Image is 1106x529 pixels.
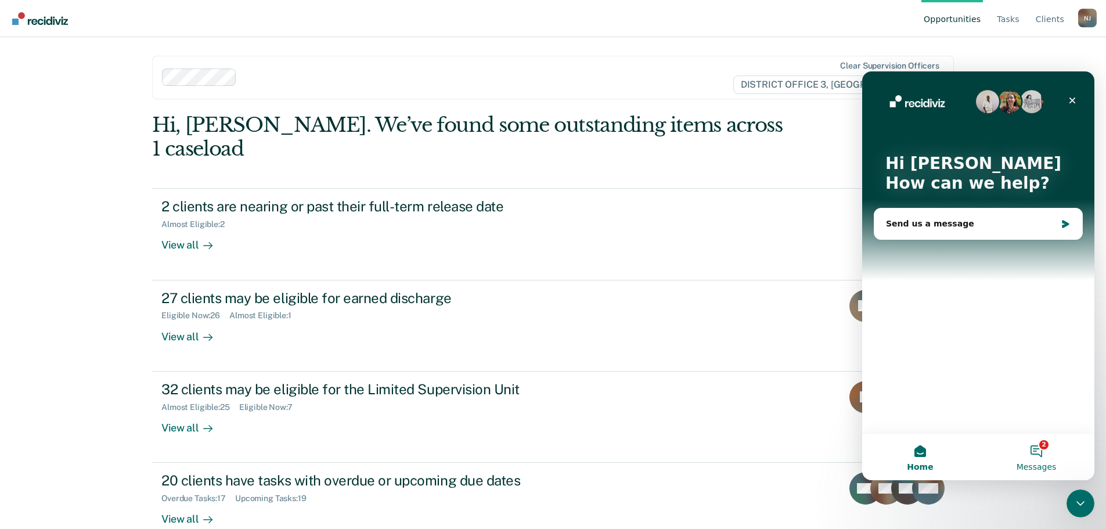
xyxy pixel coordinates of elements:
div: View all [161,229,226,252]
iframe: Intercom live chat [1067,490,1094,517]
div: N J [1078,9,1097,27]
div: Clear supervision officers [840,61,939,71]
div: 20 clients have tasks with overdue or upcoming due dates [161,472,569,489]
div: View all [161,412,226,434]
div: View all [161,321,226,343]
div: Overdue Tasks : 17 [161,494,235,503]
div: Almost Eligible : 25 [161,402,239,412]
a: 2 clients are nearing or past their full-term release dateAlmost Eligible:2View all [152,188,954,280]
a: 32 clients may be eligible for the Limited Supervision UnitAlmost Eligible:25Eligible Now:7View all [152,372,954,463]
div: Hi, [PERSON_NAME]. We’ve found some outstanding items across 1 caseload [152,113,794,161]
div: 27 clients may be eligible for earned discharge [161,290,569,307]
span: DISTRICT OFFICE 3, [GEOGRAPHIC_DATA] [733,75,942,94]
div: Almost Eligible : 2 [161,219,234,229]
div: 32 clients may be eligible for the Limited Supervision Unit [161,381,569,398]
div: Eligible Now : 7 [239,402,302,412]
div: Eligible Now : 26 [161,311,229,321]
div: View all [161,503,226,526]
div: Upcoming Tasks : 19 [235,494,316,503]
div: Almost Eligible : 1 [229,311,301,321]
button: Profile dropdown button [1078,9,1097,27]
iframe: Intercom live chat [862,71,1094,480]
img: Recidiviz [12,12,68,25]
div: 2 clients are nearing or past their full-term release date [161,198,569,215]
a: 27 clients may be eligible for earned dischargeEligible Now:26Almost Eligible:1View all [152,280,954,372]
